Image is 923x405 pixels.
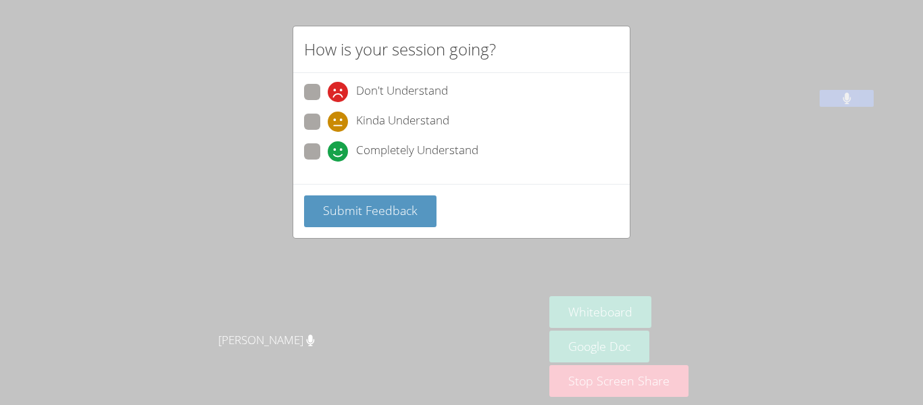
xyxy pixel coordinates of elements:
[323,202,418,218] span: Submit Feedback
[356,82,448,102] span: Don't Understand
[356,112,449,132] span: Kinda Understand
[304,37,496,62] h2: How is your session going?
[304,195,436,227] button: Submit Feedback
[356,141,478,162] span: Completely Understand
